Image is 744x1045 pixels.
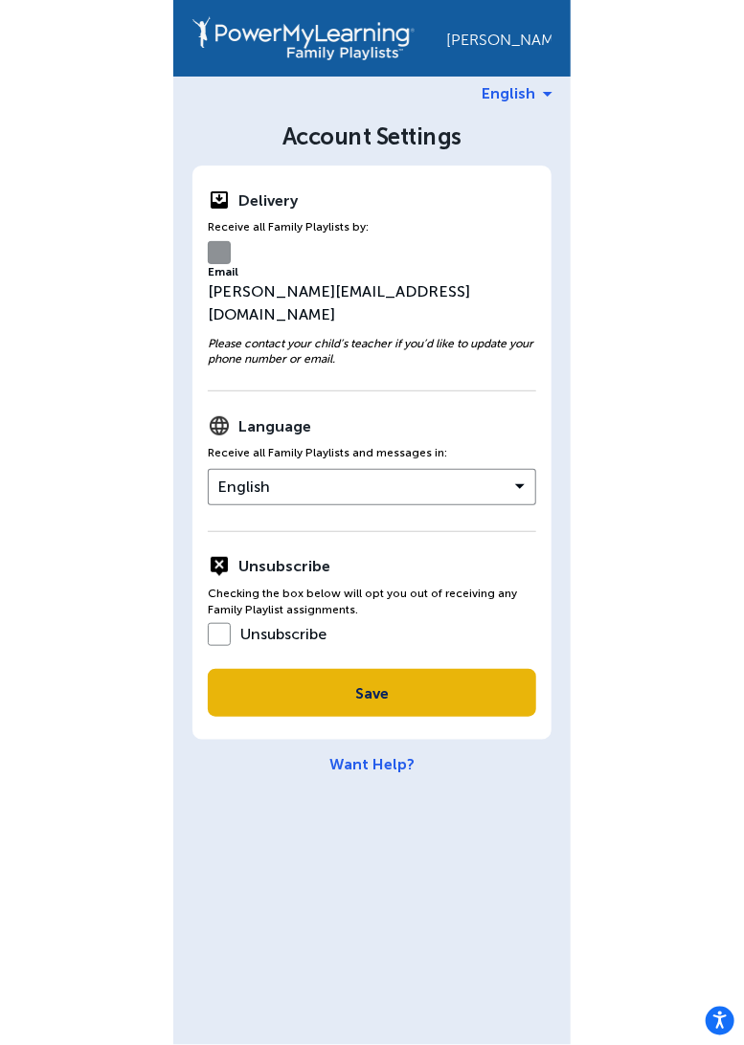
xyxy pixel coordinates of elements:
[173,122,571,150] div: Account Settings
[355,684,389,702] span: Save
[482,84,552,102] a: English
[238,557,330,575] strong: Unsubscribe
[482,84,535,102] span: English
[208,264,536,326] div: [PERSON_NAME][EMAIL_ADDRESS][DOMAIN_NAME]
[208,264,536,280] small: Email
[208,414,231,437] img: Language
[217,469,272,505] span: English
[208,625,327,643] label: Unsubscribe
[208,189,231,211] img: Delivery
[329,755,415,773] a: Want Help?
[208,586,536,618] div: Checking the box below will opt you out of receiving any Family Playlist assignments.
[208,219,536,235] div: Receive all Family Playlists by:
[238,417,311,435] strong: Language
[446,28,552,49] div: [PERSON_NAME]
[238,191,298,210] strong: Delivery
[208,337,533,367] em: Please contact your child’s teacher if you’d like to update your phone number or email.
[192,16,415,60] img: PowerMyLearning Connect
[208,469,536,505] button: English
[208,669,536,717] button: Save
[208,555,231,578] img: Unsubscribe
[208,445,536,461] div: Receive all Family Playlists and messages in:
